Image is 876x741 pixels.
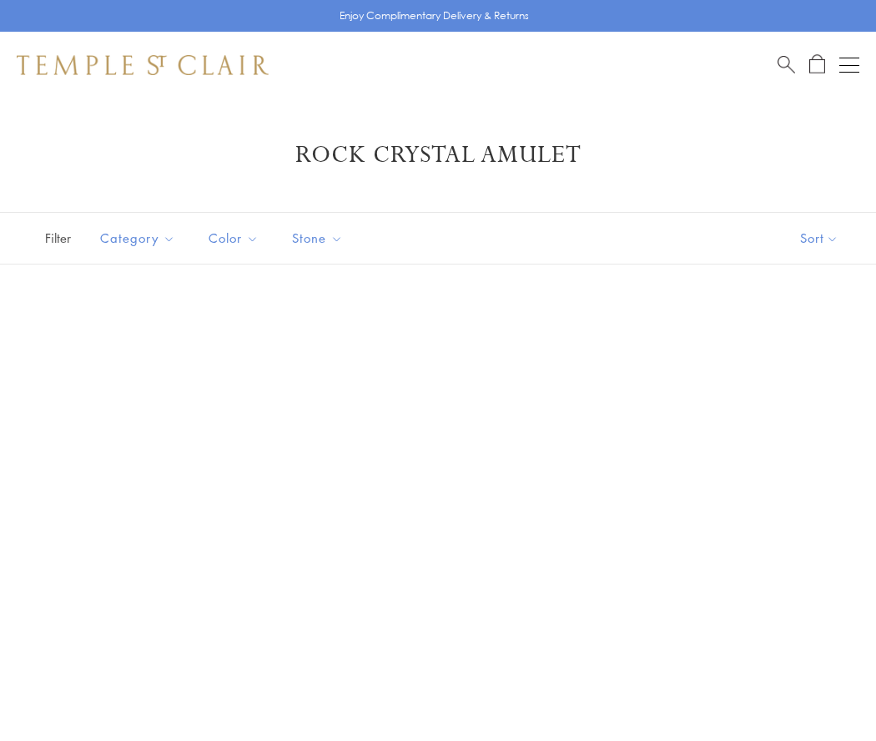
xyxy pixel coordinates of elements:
[778,54,795,75] a: Search
[88,219,188,257] button: Category
[284,228,355,249] span: Stone
[42,140,834,170] h1: Rock Crystal Amulet
[200,228,271,249] span: Color
[340,8,529,24] p: Enjoy Complimentary Delivery & Returns
[196,219,271,257] button: Color
[809,54,825,75] a: Open Shopping Bag
[17,55,269,75] img: Temple St. Clair
[839,55,859,75] button: Open navigation
[92,228,188,249] span: Category
[279,219,355,257] button: Stone
[763,213,876,264] button: Show sort by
